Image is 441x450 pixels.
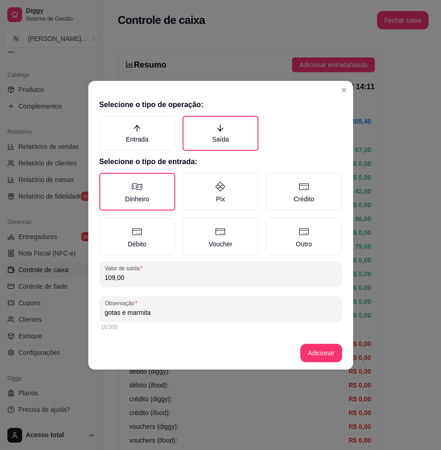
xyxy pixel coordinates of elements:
[133,124,141,132] span: arrow-up
[300,344,342,362] button: Adicionar
[266,218,342,256] label: Outro
[99,116,175,151] label: Entrada
[105,264,146,272] label: Valor de saída
[99,218,175,256] label: Débito
[183,173,258,211] label: Pix
[105,308,337,317] input: Observação
[183,116,258,151] label: Saída
[183,218,258,256] label: Voucher
[101,324,340,331] div: 16/300
[105,273,337,282] input: Valor de saída
[105,299,140,307] label: Observação
[216,124,224,132] span: arrow-down
[99,99,342,110] h2: Selecione o tipo de operação:
[266,173,342,211] label: Crédito
[99,156,342,167] h2: Selecione o tipo de entrada:
[99,173,175,211] label: Dinheiro
[337,83,351,97] button: Close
